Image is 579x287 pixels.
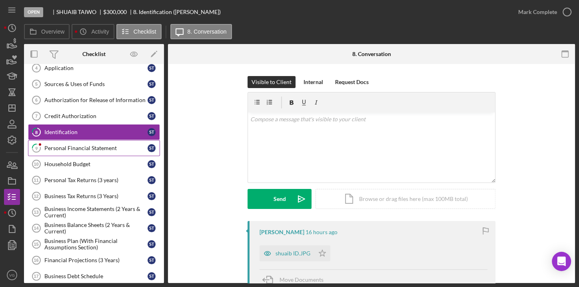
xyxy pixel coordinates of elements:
[148,128,156,136] div: S T
[248,76,295,88] button: Visible to Client
[28,156,160,172] a: 10Household BudgetST
[44,273,148,279] div: Business Debt Schedule
[276,250,310,257] div: shuaib ID.JPG
[35,114,38,118] tspan: 7
[510,4,575,20] button: Mark Complete
[34,194,38,199] tspan: 12
[44,206,148,219] div: Business Income Statements (2 Years & Current)
[28,172,160,188] a: 11Personal Tax Returns (3 years)ST
[35,66,38,70] tspan: 4
[72,24,114,39] button: Activity
[305,229,337,235] time: 2025-10-08 20:58
[148,80,156,88] div: S T
[148,224,156,232] div: S T
[34,226,39,231] tspan: 14
[44,177,148,183] div: Personal Tax Returns (3 years)
[56,9,103,15] div: SHUAIB TAIWO
[148,240,156,248] div: S T
[44,161,148,167] div: Household Budget
[34,258,38,263] tspan: 16
[303,76,323,88] div: Internal
[28,236,160,252] a: 15Business Plan (With Financial Assumptions Section)ST
[44,193,148,199] div: Business Tax Returns (3 Years)
[252,76,291,88] div: Visible to Client
[552,252,571,271] div: Open Intercom Messenger
[44,238,148,251] div: Business Plan (With Financial Assumptions Section)
[148,208,156,216] div: S T
[116,24,162,39] button: Checklist
[34,242,38,247] tspan: 15
[44,81,148,87] div: Sources & Uses of Funds
[35,145,38,151] tspan: 9
[103,8,127,15] span: $300,000
[518,4,557,20] div: Mark Complete
[44,145,148,151] div: Personal Financial Statement
[28,108,160,124] a: 7Credit AuthorizationST
[28,204,160,220] a: 13Business Income Statements (2 Years & Current)ST
[44,113,148,119] div: Credit Authorization
[35,82,38,86] tspan: 5
[9,273,15,277] text: VG
[28,188,160,204] a: 12Business Tax Returns (3 Years)ST
[35,129,38,134] tspan: 8
[148,144,156,152] div: S T
[44,222,148,235] div: Business Balance Sheets (2 Years & Current)
[28,92,160,108] a: 6Authorization for Release of InformationST
[148,112,156,120] div: S T
[28,124,160,140] a: 8IdentificationST
[134,28,156,35] label: Checklist
[260,245,330,261] button: shuaib ID.JPG
[188,28,227,35] label: 8. Conversation
[28,252,160,268] a: 16Financial Projections (3 Years)ST
[148,272,156,280] div: S T
[34,162,38,167] tspan: 10
[148,160,156,168] div: S T
[28,268,160,284] a: 17Business Debt ScheduleST
[34,210,38,215] tspan: 13
[170,24,232,39] button: 8. Conversation
[34,178,38,183] tspan: 11
[35,98,38,102] tspan: 6
[91,28,109,35] label: Activity
[148,96,156,104] div: S T
[133,9,221,15] div: 8. Identification ([PERSON_NAME])
[148,192,156,200] div: S T
[148,64,156,72] div: S T
[260,229,304,235] div: [PERSON_NAME]
[148,256,156,264] div: S T
[28,220,160,236] a: 14Business Balance Sheets (2 Years & Current)ST
[82,51,106,57] div: Checklist
[44,65,148,71] div: Application
[280,276,323,283] span: Move Documents
[248,189,311,209] button: Send
[148,176,156,184] div: S T
[335,76,369,88] div: Request Docs
[44,97,148,103] div: Authorization for Release of Information
[331,76,373,88] button: Request Docs
[24,24,70,39] button: Overview
[299,76,327,88] button: Internal
[274,189,286,209] div: Send
[28,76,160,92] a: 5Sources & Uses of FundsST
[44,129,148,135] div: Identification
[4,267,20,283] button: VG
[41,28,64,35] label: Overview
[24,7,43,17] div: Open
[34,274,38,279] tspan: 17
[28,140,160,156] a: 9Personal Financial StatementST
[28,60,160,76] a: 4ApplicationST
[44,257,148,263] div: Financial Projections (3 Years)
[352,51,391,57] div: 8. Conversation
